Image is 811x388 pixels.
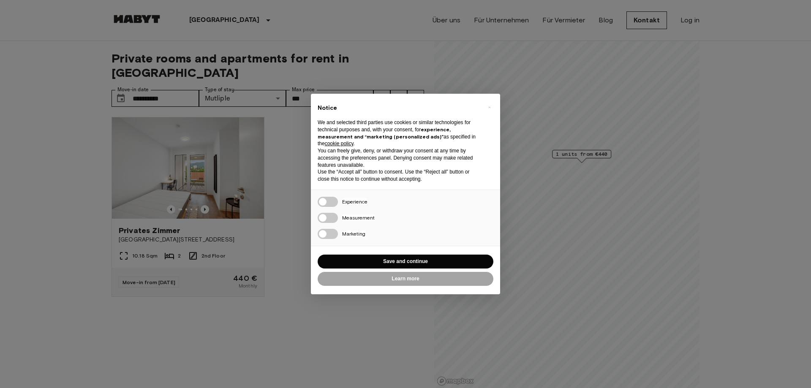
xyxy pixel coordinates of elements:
strong: experience, measurement and “marketing (personalized ads)” [318,126,451,140]
p: Use the “Accept all” button to consent. Use the “Reject all” button or close this notice to conti... [318,168,480,183]
span: × [488,102,491,112]
p: You can freely give, deny, or withdraw your consent at any time by accessing the preferences pane... [318,147,480,168]
button: Learn more [318,272,493,286]
button: Close this notice [482,100,496,114]
span: Marketing [342,231,365,237]
p: We and selected third parties use cookies or similar technologies for technical purposes and, wit... [318,119,480,147]
a: cookie policy [325,141,354,147]
span: Experience [342,198,367,205]
span: Measurement [342,214,375,221]
h2: Notice [318,104,480,112]
button: Save and continue [318,255,493,269]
